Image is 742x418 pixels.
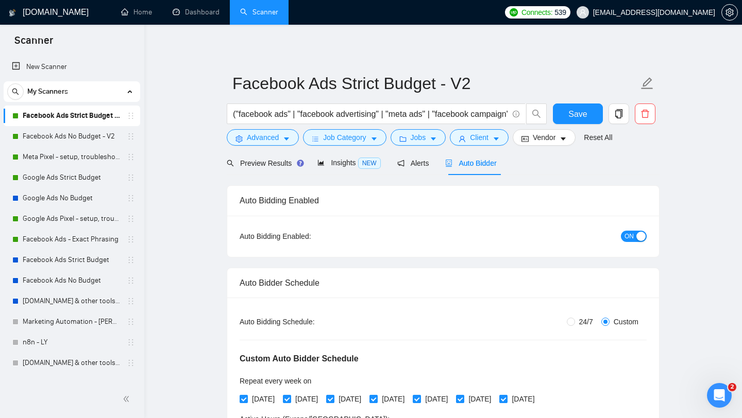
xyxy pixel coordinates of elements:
[240,268,647,298] div: Auto Bidder Schedule
[127,215,135,223] span: holder
[240,353,359,365] h5: Custom Auto Bidder Schedule
[127,297,135,305] span: holder
[527,109,546,118] span: search
[127,235,135,243] span: holder
[533,132,555,143] span: Vendor
[728,383,736,391] span: 2
[421,393,452,405] span: [DATE]
[625,231,634,242] span: ON
[173,8,220,16] a: dashboardDashboard
[526,103,547,124] button: search
[459,135,466,143] span: user
[450,129,509,146] button: userClientcaret-down
[721,4,738,21] button: setting
[23,373,121,394] a: Marketing Automation - [PERSON_NAME]
[27,81,68,102] span: My Scanners
[721,8,738,16] a: setting
[23,229,121,250] a: Facebook Ads - Exact Phrasing
[23,126,121,147] a: Facebook Ads No Budget - V2
[470,132,488,143] span: Client
[291,393,322,405] span: [DATE]
[283,135,290,143] span: caret-down
[23,311,121,332] a: Marketing Automation - [PERSON_NAME]
[513,129,576,146] button: idcardVendorcaret-down
[411,132,426,143] span: Jobs
[227,129,299,146] button: settingAdvancedcaret-down
[391,129,446,146] button: folderJobscaret-down
[23,270,121,291] a: Facebook Ads No Budget
[227,160,234,167] span: search
[635,109,655,118] span: delete
[640,77,654,90] span: edit
[7,83,24,100] button: search
[378,393,409,405] span: [DATE]
[513,111,519,117] span: info-circle
[127,132,135,141] span: holder
[121,8,152,16] a: homeHome
[521,7,552,18] span: Connects:
[127,318,135,326] span: holder
[23,188,121,208] a: Google Ads No Budget
[722,8,737,16] span: setting
[247,132,279,143] span: Advanced
[430,135,437,143] span: caret-down
[240,231,375,242] div: Auto Bidding Enabled:
[312,135,319,143] span: bars
[127,194,135,202] span: holder
[445,159,496,167] span: Auto Bidder
[609,109,629,118] span: copy
[23,353,121,373] a: [DOMAIN_NAME] & other tools - [PERSON_NAME]
[317,159,380,167] span: Insights
[707,383,732,408] iframe: Intercom live chat
[23,208,121,229] a: Google Ads Pixel - setup, troubleshooting, tracking
[323,132,366,143] span: Job Category
[464,393,495,405] span: [DATE]
[296,159,305,168] div: Tooltip anchor
[248,393,279,405] span: [DATE]
[635,103,655,124] button: delete
[127,256,135,264] span: holder
[127,112,135,120] span: holder
[235,135,243,143] span: setting
[123,394,133,404] span: double-left
[568,108,587,120] span: Save
[579,9,586,16] span: user
[127,276,135,285] span: holder
[240,377,311,385] span: Repeat every week on
[240,8,278,16] a: searchScanner
[4,81,140,414] li: My Scanners
[127,338,135,346] span: holder
[6,33,61,55] span: Scanner
[23,332,121,353] a: n8n - LY
[508,393,538,405] span: [DATE]
[9,5,16,21] img: logo
[240,186,647,215] div: Auto Bidding Enabled
[23,291,121,311] a: [DOMAIN_NAME] & other tools - [PERSON_NAME]
[334,393,365,405] span: [DATE]
[127,173,135,182] span: holder
[227,159,301,167] span: Preview Results
[553,103,603,124] button: Save
[521,135,529,143] span: idcard
[554,7,566,18] span: 539
[23,167,121,188] a: Google Ads Strict Budget
[240,316,375,327] div: Auto Bidding Schedule:
[399,135,407,143] span: folder
[358,158,381,169] span: NEW
[493,135,500,143] span: caret-down
[445,160,452,167] span: robot
[233,108,508,120] input: Search Freelance Jobs...
[23,250,121,270] a: Facebook Ads Strict Budget
[584,132,612,143] a: Reset All
[610,316,643,327] span: Custom
[510,8,518,16] img: upwork-logo.png
[12,57,132,77] a: New Scanner
[575,316,597,327] span: 24/7
[8,88,23,95] span: search
[127,379,135,388] span: holder
[370,135,378,143] span: caret-down
[303,129,386,146] button: barsJob Categorycaret-down
[127,153,135,161] span: holder
[560,135,567,143] span: caret-down
[232,71,638,96] input: Scanner name...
